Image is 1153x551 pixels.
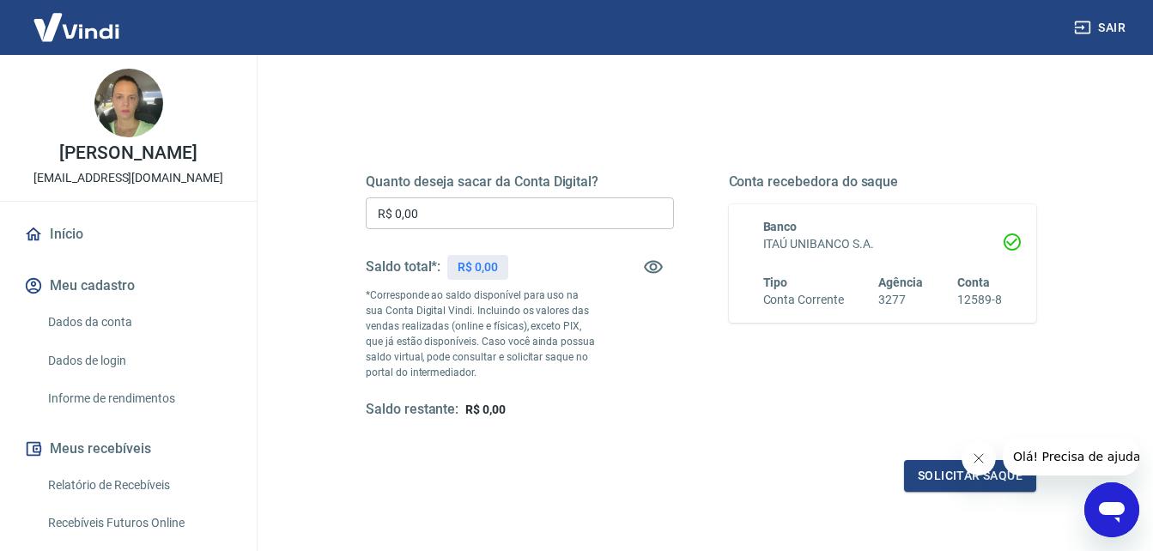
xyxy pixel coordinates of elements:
[366,288,597,380] p: *Corresponde ao saldo disponível para uso na sua Conta Digital Vindi. Incluindo os valores das ve...
[458,258,498,276] p: R$ 0,00
[21,215,236,253] a: Início
[366,401,458,419] h5: Saldo restante:
[729,173,1037,191] h5: Conta recebedora do saque
[1003,438,1139,475] iframe: Mensagem da empresa
[465,403,506,416] span: R$ 0,00
[962,441,996,475] iframe: Fechar mensagem
[763,220,798,233] span: Banco
[763,291,844,309] h6: Conta Corrente
[878,275,923,289] span: Agência
[41,506,236,541] a: Recebíveis Futuros Online
[10,12,144,26] span: Olá! Precisa de ajuda?
[878,291,923,309] h6: 3277
[1084,482,1139,537] iframe: Botão para abrir a janela de mensagens
[763,235,1003,253] h6: ITAÚ UNIBANCO S.A.
[41,381,236,416] a: Informe de rendimentos
[21,267,236,305] button: Meu cadastro
[904,460,1036,492] button: Solicitar saque
[33,169,223,187] p: [EMAIL_ADDRESS][DOMAIN_NAME]
[957,291,1002,309] h6: 12589-8
[957,275,990,289] span: Conta
[21,1,132,53] img: Vindi
[94,69,163,137] img: 15d61fe2-2cf3-463f-abb3-188f2b0ad94a.jpeg
[1071,12,1132,44] button: Sair
[366,173,674,191] h5: Quanto deseja sacar da Conta Digital?
[59,144,197,162] p: [PERSON_NAME]
[366,258,440,275] h5: Saldo total*:
[41,305,236,340] a: Dados da conta
[41,343,236,378] a: Dados de login
[41,468,236,503] a: Relatório de Recebíveis
[21,430,236,468] button: Meus recebíveis
[763,275,788,289] span: Tipo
